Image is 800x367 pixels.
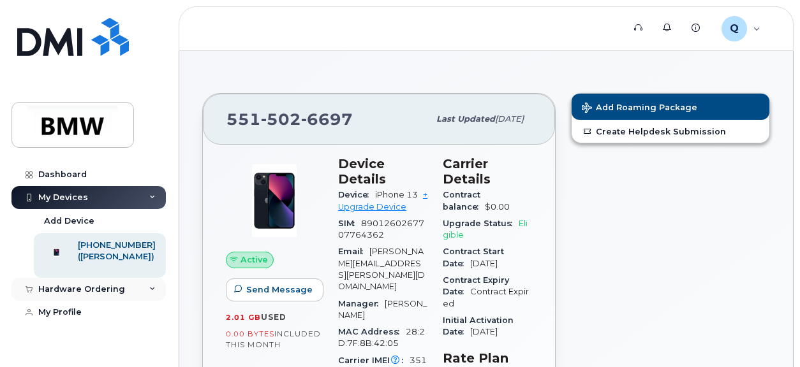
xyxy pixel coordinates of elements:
[226,110,353,129] span: 551
[261,110,301,129] span: 502
[443,156,532,187] h3: Carrier Details
[572,94,769,120] button: Add Roaming Package
[485,202,510,212] span: $0.00
[236,162,313,239] img: image20231002-3703462-1ig824h.jpeg
[443,190,485,211] span: Contract balance
[338,219,361,228] span: SIM
[241,254,268,266] span: Active
[226,329,274,338] span: 0.00 Bytes
[338,356,410,365] span: Carrier IMEI
[301,110,353,129] span: 6697
[582,103,697,115] span: Add Roaming Package
[261,312,286,322] span: used
[338,156,427,187] h3: Device Details
[338,247,369,256] span: Email
[338,219,424,240] span: 8901260267707764362
[338,299,427,320] span: [PERSON_NAME]
[246,284,313,296] span: Send Message
[226,313,261,322] span: 2.01 GB
[338,190,427,211] a: + Upgrade Device
[443,247,504,268] span: Contract Start Date
[375,190,418,199] span: iPhone 13
[470,327,498,336] span: [DATE]
[443,350,532,366] h3: Rate Plan
[470,259,498,268] span: [DATE]
[572,120,769,143] a: Create Helpdesk Submission
[443,287,529,308] span: Contract Expired
[226,278,323,301] button: Send Message
[443,275,509,296] span: Contract Expiry Date
[338,327,406,336] span: MAC Address
[744,312,790,357] iframe: Messenger Launcher
[338,299,385,308] span: Manager
[338,190,375,199] span: Device
[338,247,425,291] span: [PERSON_NAME][EMAIL_ADDRESS][PERSON_NAME][DOMAIN_NAME]
[443,219,519,228] span: Upgrade Status
[443,315,514,336] span: Initial Activation Date
[495,114,524,124] span: [DATE]
[436,114,495,124] span: Last updated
